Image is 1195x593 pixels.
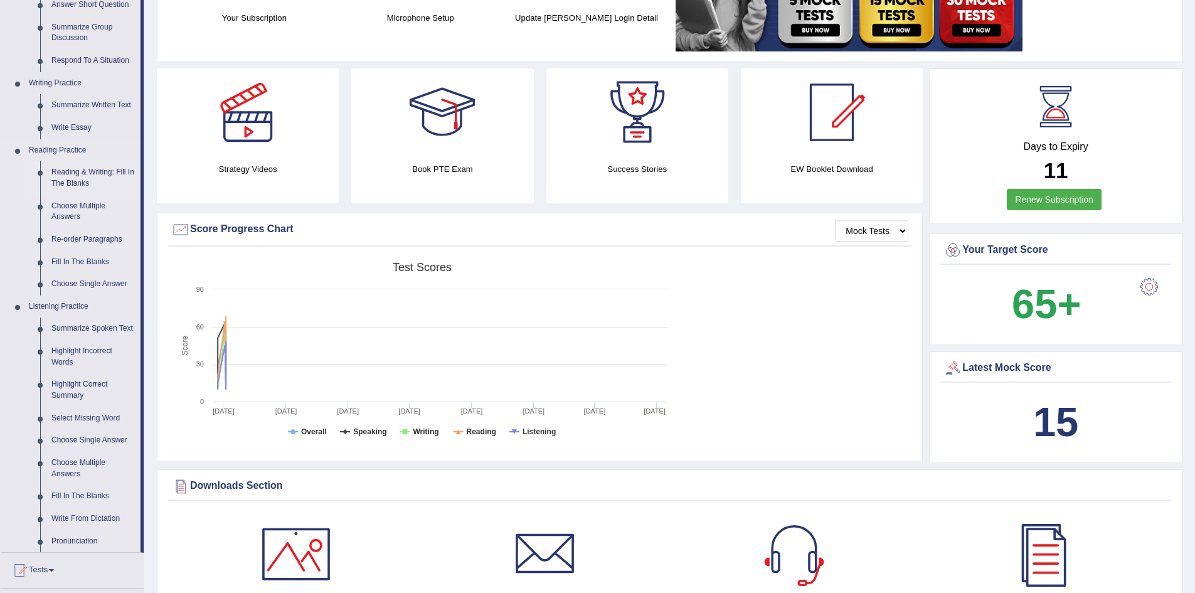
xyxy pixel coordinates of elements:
[46,318,141,340] a: Summarize Spoken Text
[351,163,533,176] h4: Book PTE Exam
[344,11,497,24] h4: Microphone Setup
[46,251,141,274] a: Fill In The Blanks
[1012,281,1081,327] b: 65+
[171,477,1168,496] div: Downloads Section
[584,407,606,415] tspan: [DATE]
[181,336,189,356] tspan: Score
[741,163,923,176] h4: EW Booklet Download
[46,530,141,553] a: Pronunciation
[301,427,327,436] tspan: Overall
[46,508,141,530] a: Write From Dictation
[1,553,144,584] a: Tests
[46,485,141,508] a: Fill In The Blanks
[46,273,141,296] a: Choose Single Answer
[523,427,556,436] tspan: Listening
[46,16,141,50] a: Summarize Group Discussion
[46,340,141,373] a: Highlight Incorrect Words
[275,407,297,415] tspan: [DATE]
[213,407,235,415] tspan: [DATE]
[413,427,438,436] tspan: Writing
[337,407,359,415] tspan: [DATE]
[46,407,141,430] a: Select Missing Word
[157,163,339,176] h4: Strategy Videos
[46,228,141,251] a: Re-order Paragraphs
[644,407,666,415] tspan: [DATE]
[510,11,664,24] h4: Update [PERSON_NAME] Login Detail
[46,117,141,139] a: Write Essay
[461,407,483,415] tspan: [DATE]
[46,94,141,117] a: Summarize Written Text
[398,407,420,415] tspan: [DATE]
[393,261,452,274] tspan: Test scores
[943,241,1168,260] div: Your Target Score
[23,139,141,162] a: Reading Practice
[196,360,204,368] text: 30
[196,323,204,331] text: 60
[23,296,141,318] a: Listening Practice
[46,429,141,452] a: Choose Single Answer
[546,163,728,176] h4: Success Stories
[46,452,141,485] a: Choose Multiple Answers
[467,427,496,436] tspan: Reading
[353,427,386,436] tspan: Speaking
[523,407,544,415] tspan: [DATE]
[200,398,204,405] text: 0
[1007,189,1102,210] a: Renew Subscription
[196,286,204,293] text: 90
[943,141,1168,152] h4: Days to Expiry
[943,359,1168,378] div: Latest Mock Score
[1044,158,1068,183] b: 11
[46,373,141,407] a: Highlight Correct Summary
[46,161,141,195] a: Reading & Writing: Fill In The Blanks
[171,220,908,239] div: Score Progress Chart
[1033,399,1078,445] b: 15
[23,72,141,95] a: Writing Practice
[46,50,141,72] a: Respond To A Situation
[46,195,141,228] a: Choose Multiple Answers
[178,11,331,24] h4: Your Subscription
